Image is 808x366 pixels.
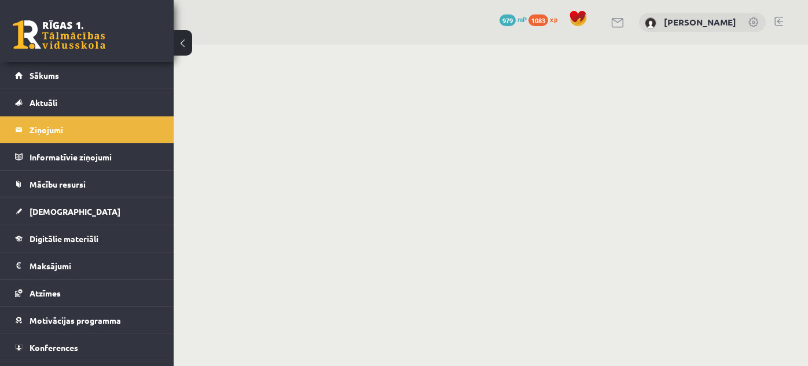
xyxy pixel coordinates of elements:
a: Informatīvie ziņojumi [15,144,159,170]
span: [DEMOGRAPHIC_DATA] [30,206,120,217]
a: Aktuāli [15,89,159,116]
span: 979 [500,14,516,26]
a: Mācību resursi [15,171,159,197]
span: mP [517,14,527,24]
a: Ziņojumi [15,116,159,143]
a: Sākums [15,62,159,89]
span: 1083 [528,14,548,26]
legend: Informatīvie ziņojumi [30,144,159,170]
a: 979 mP [500,14,527,24]
a: Konferences [15,334,159,361]
img: Gregors Pauliņš [645,17,656,29]
span: Sākums [30,70,59,80]
span: Mācību resursi [30,179,86,189]
span: Motivācijas programma [30,315,121,325]
span: Konferences [30,342,78,353]
a: Motivācijas programma [15,307,159,334]
legend: Maksājumi [30,252,159,279]
a: [PERSON_NAME] [664,16,736,28]
a: Maksājumi [15,252,159,279]
span: xp [550,14,557,24]
a: Digitālie materiāli [15,225,159,252]
span: Atzīmes [30,288,61,298]
legend: Ziņojumi [30,116,159,143]
a: [DEMOGRAPHIC_DATA] [15,198,159,225]
a: Atzīmes [15,280,159,306]
span: Digitālie materiāli [30,233,98,244]
a: Rīgas 1. Tālmācības vidusskola [13,20,105,49]
a: 1083 xp [528,14,563,24]
span: Aktuāli [30,97,57,108]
